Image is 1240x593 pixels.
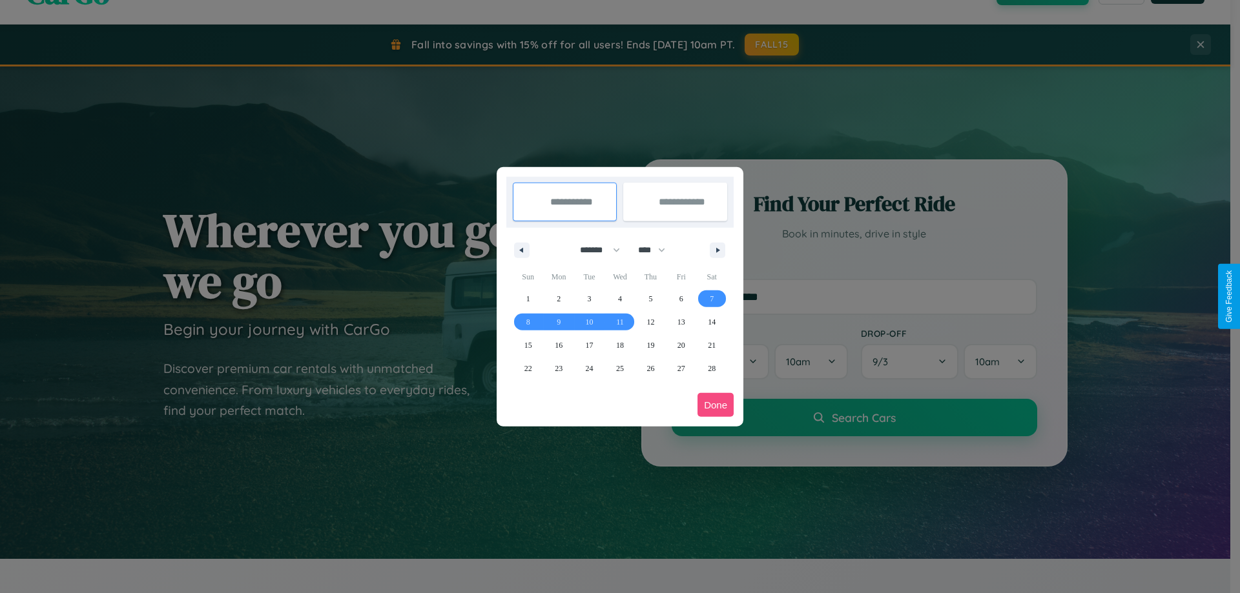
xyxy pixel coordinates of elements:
span: 1 [526,287,530,310]
span: 22 [524,357,532,380]
span: 24 [586,357,594,380]
button: 11 [604,310,635,334]
span: 20 [677,334,685,357]
button: 9 [543,310,573,334]
button: 22 [513,357,543,380]
button: 6 [666,287,696,310]
span: 4 [618,287,622,310]
button: 27 [666,357,696,380]
span: Sun [513,266,543,287]
span: 2 [557,287,561,310]
span: 14 [708,310,716,334]
span: 26 [646,357,654,380]
span: 5 [648,287,652,310]
span: 28 [708,357,716,380]
button: 28 [697,357,727,380]
span: 8 [526,310,530,334]
button: 12 [635,310,666,334]
button: 5 [635,287,666,310]
span: 11 [616,310,624,334]
span: 9 [557,310,561,334]
span: 27 [677,357,685,380]
span: Tue [574,266,604,287]
span: Sat [697,266,727,287]
button: 19 [635,334,666,357]
span: 23 [555,357,563,380]
span: 17 [586,334,594,357]
span: 16 [555,334,563,357]
button: 7 [697,287,727,310]
span: 7 [710,287,714,310]
button: Done [697,393,734,417]
button: 17 [574,334,604,357]
span: 12 [646,310,654,334]
button: 21 [697,334,727,357]
span: 3 [588,287,592,310]
button: 24 [574,357,604,380]
span: 13 [677,310,685,334]
span: 25 [616,357,624,380]
span: 15 [524,334,532,357]
button: 18 [604,334,635,357]
span: 10 [586,310,594,334]
span: 18 [616,334,624,357]
button: 20 [666,334,696,357]
span: 19 [646,334,654,357]
button: 1 [513,287,543,310]
button: 14 [697,310,727,334]
button: 10 [574,310,604,334]
button: 13 [666,310,696,334]
button: 2 [543,287,573,310]
button: 23 [543,357,573,380]
span: Wed [604,266,635,287]
button: 4 [604,287,635,310]
span: Fri [666,266,696,287]
button: 25 [604,357,635,380]
div: Give Feedback [1224,270,1234,323]
button: 15 [513,334,543,357]
button: 3 [574,287,604,310]
span: 6 [679,287,683,310]
button: 16 [543,334,573,357]
span: Thu [635,266,666,287]
span: Mon [543,266,573,287]
span: 21 [708,334,716,357]
button: 26 [635,357,666,380]
button: 8 [513,310,543,334]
